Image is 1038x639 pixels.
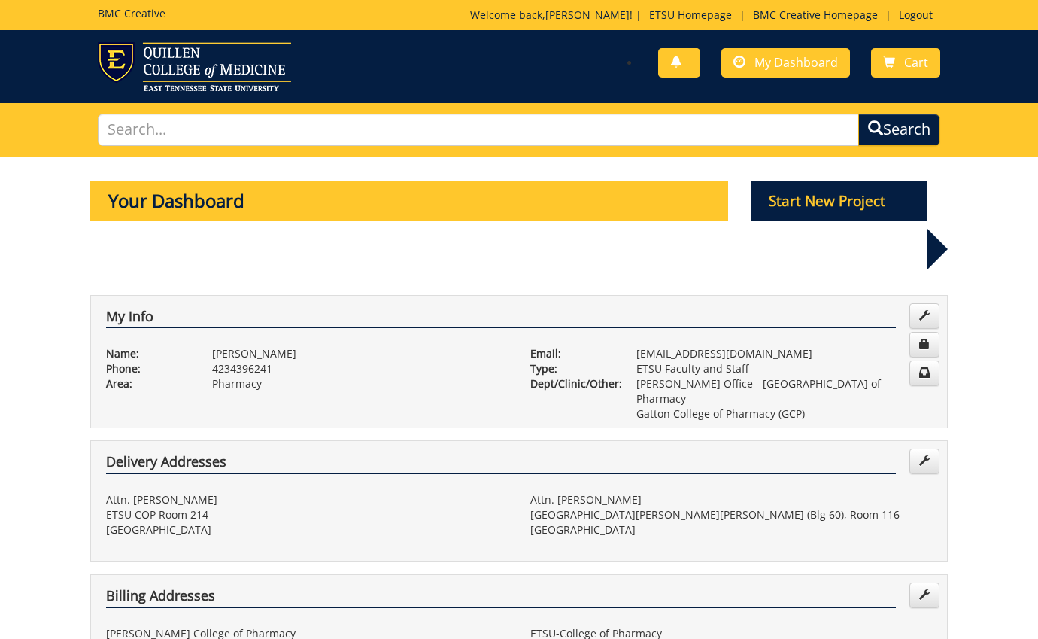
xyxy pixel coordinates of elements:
a: ETSU Homepage [642,8,739,22]
p: ETSU COP Room 214 [106,507,508,522]
p: Gatton College of Pharmacy (GCP) [636,406,932,421]
p: [EMAIL_ADDRESS][DOMAIN_NAME] [636,346,932,361]
button: Search [858,114,940,146]
p: Your Dashboard [90,181,728,221]
p: Phone: [106,361,190,376]
p: ETSU Faculty and Staff [636,361,932,376]
a: Logout [891,8,940,22]
p: Area: [106,376,190,391]
p: [GEOGRAPHIC_DATA] [530,522,932,537]
a: Edit Addresses [909,583,939,608]
p: [GEOGRAPHIC_DATA][PERSON_NAME][PERSON_NAME] (Blg 60), Room 116 [530,507,932,522]
img: ETSU logo [98,42,291,91]
a: [PERSON_NAME] [545,8,630,22]
p: [PERSON_NAME] Office - [GEOGRAPHIC_DATA] of Pharmacy [636,376,932,406]
p: Welcome back, ! | | | [470,8,940,23]
p: Pharmacy [212,376,508,391]
h4: Billing Addresses [106,589,896,608]
a: My Dashboard [721,48,850,78]
span: My Dashboard [754,54,838,71]
h5: BMC Creative [98,8,165,19]
p: [PERSON_NAME] [212,346,508,361]
p: 4234396241 [212,361,508,376]
h4: My Info [106,309,896,329]
a: Start New Project [751,195,928,209]
p: Attn. [PERSON_NAME] [530,492,932,507]
p: Attn. [PERSON_NAME] [106,492,508,507]
a: Edit Info [909,303,939,329]
a: Edit Addresses [909,449,939,474]
p: [GEOGRAPHIC_DATA] [106,522,508,537]
h4: Delivery Addresses [106,455,896,474]
p: Type: [530,361,614,376]
a: Cart [871,48,940,78]
p: Name: [106,346,190,361]
a: Change Communication Preferences [909,361,939,386]
p: Dept/Clinic/Other: [530,376,614,391]
input: Search... [98,114,859,146]
span: Cart [904,54,928,71]
a: BMC Creative Homepage [745,8,885,22]
a: Change Password [909,332,939,358]
p: Email: [530,346,614,361]
p: Start New Project [751,181,928,221]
